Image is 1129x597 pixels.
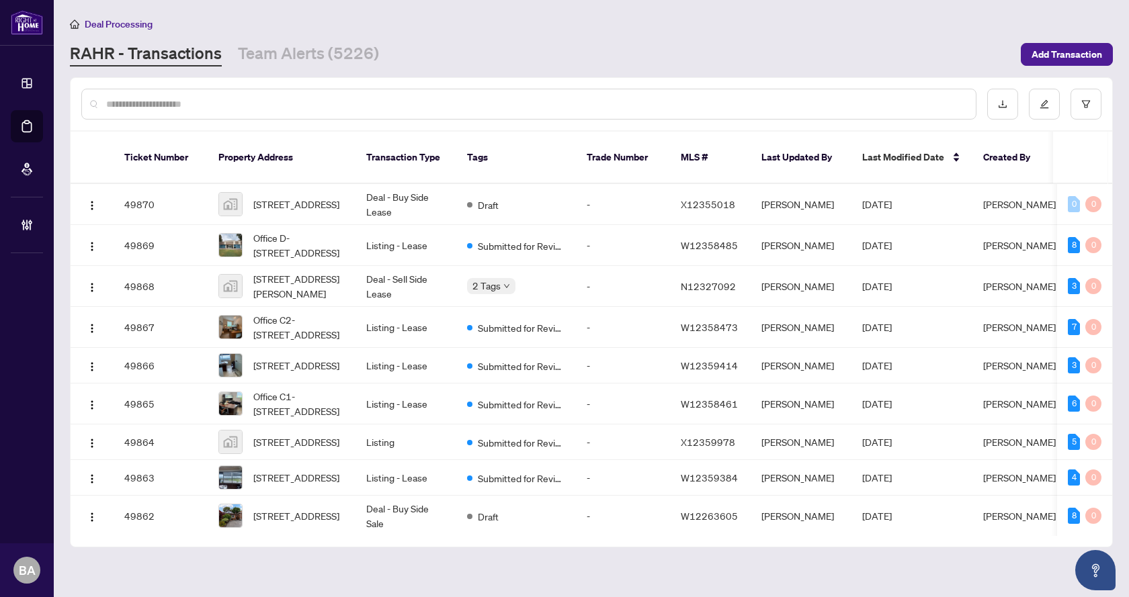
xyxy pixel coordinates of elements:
[1085,469,1101,486] div: 0
[1085,237,1101,253] div: 0
[681,321,738,333] span: W12358473
[751,184,851,225] td: [PERSON_NAME]
[253,470,339,485] span: [STREET_ADDRESS]
[356,225,456,266] td: Listing - Lease
[851,132,972,184] th: Last Modified Date
[983,471,1056,484] span: [PERSON_NAME]
[81,234,103,256] button: Logo
[983,321,1056,333] span: [PERSON_NAME]
[576,132,670,184] th: Trade Number
[862,150,944,165] span: Last Modified Date
[1068,196,1080,212] div: 0
[1075,550,1116,590] button: Open asap
[114,424,208,460] td: 49864
[1068,237,1080,253] div: 8
[356,266,456,307] td: Deal - Sell Side Lease
[751,225,851,266] td: [PERSON_NAME]
[87,473,97,484] img: Logo
[1085,508,1101,524] div: 0
[356,383,456,424] td: Listing - Lease
[356,307,456,348] td: Listing - Lease
[972,132,1053,184] th: Created By
[681,510,738,522] span: W12263605
[751,266,851,307] td: [PERSON_NAME]
[681,198,735,210] span: X12355018
[1085,396,1101,412] div: 0
[114,348,208,383] td: 49866
[87,361,97,372] img: Logo
[114,307,208,348] td: 49867
[87,438,97,449] img: Logo
[862,359,892,371] span: [DATE]
[81,393,103,414] button: Logo
[751,383,851,424] td: [PERSON_NAME]
[1032,44,1102,65] span: Add Transaction
[1021,43,1113,66] button: Add Transaction
[87,200,97,211] img: Logo
[681,359,738,371] span: W12359414
[983,239,1056,251] span: [PERSON_NAME]
[1029,89,1060,120] button: edit
[1085,278,1101,294] div: 0
[478,320,565,335] span: Submitted for Review
[576,383,670,424] td: -
[356,424,456,460] td: Listing
[576,460,670,496] td: -
[751,460,851,496] td: [PERSON_NAME]
[862,198,892,210] span: [DATE]
[862,471,892,484] span: [DATE]
[862,398,892,410] span: [DATE]
[114,496,208,537] td: 49862
[751,496,851,537] td: [PERSON_NAME]
[219,504,242,527] img: thumbnail-img
[253,312,345,342] span: Office C2-[STREET_ADDRESS]
[356,496,456,537] td: Deal - Buy Side Sale
[87,282,97,293] img: Logo
[681,239,738,251] span: W12358485
[253,358,339,373] span: [STREET_ADDRESS]
[114,184,208,225] td: 49870
[862,280,892,292] span: [DATE]
[983,359,1056,371] span: [PERSON_NAME]
[862,239,892,251] span: [DATE]
[576,424,670,460] td: -
[253,271,345,301] span: [STREET_ADDRESS][PERSON_NAME]
[81,193,103,215] button: Logo
[1068,319,1080,335] div: 7
[356,132,456,184] th: Transaction Type
[1085,434,1101,450] div: 0
[114,225,208,266] td: 49869
[1040,99,1049,109] span: edit
[983,198,1056,210] span: [PERSON_NAME]
[862,510,892,522] span: [DATE]
[1068,396,1080,412] div: 6
[576,348,670,383] td: -
[219,316,242,338] img: thumbnail-img
[219,430,242,453] img: thumbnail-img
[356,184,456,225] td: Deal - Buy Side Lease
[253,508,339,523] span: [STREET_ADDRESS]
[681,436,735,448] span: X12359978
[478,509,499,524] span: Draft
[576,307,670,348] td: -
[1068,434,1080,450] div: 5
[998,99,1007,109] span: download
[576,184,670,225] td: -
[478,471,565,486] span: Submitted for Review
[253,230,345,260] span: Office D-[STREET_ADDRESS]
[576,225,670,266] td: -
[983,398,1056,410] span: [PERSON_NAME]
[81,505,103,526] button: Logo
[85,18,153,30] span: Deal Processing
[87,241,97,252] img: Logo
[1081,99,1091,109] span: filter
[70,42,222,66] a: RAHR - Transactions
[114,460,208,496] td: 49863
[238,42,379,66] a: Team Alerts (5226)
[472,278,501,293] span: 2 Tags
[1085,196,1101,212] div: 0
[478,397,565,412] span: Submitted for Review
[81,316,103,338] button: Logo
[253,389,345,418] span: Office C1-[STREET_ADDRESS]
[81,355,103,376] button: Logo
